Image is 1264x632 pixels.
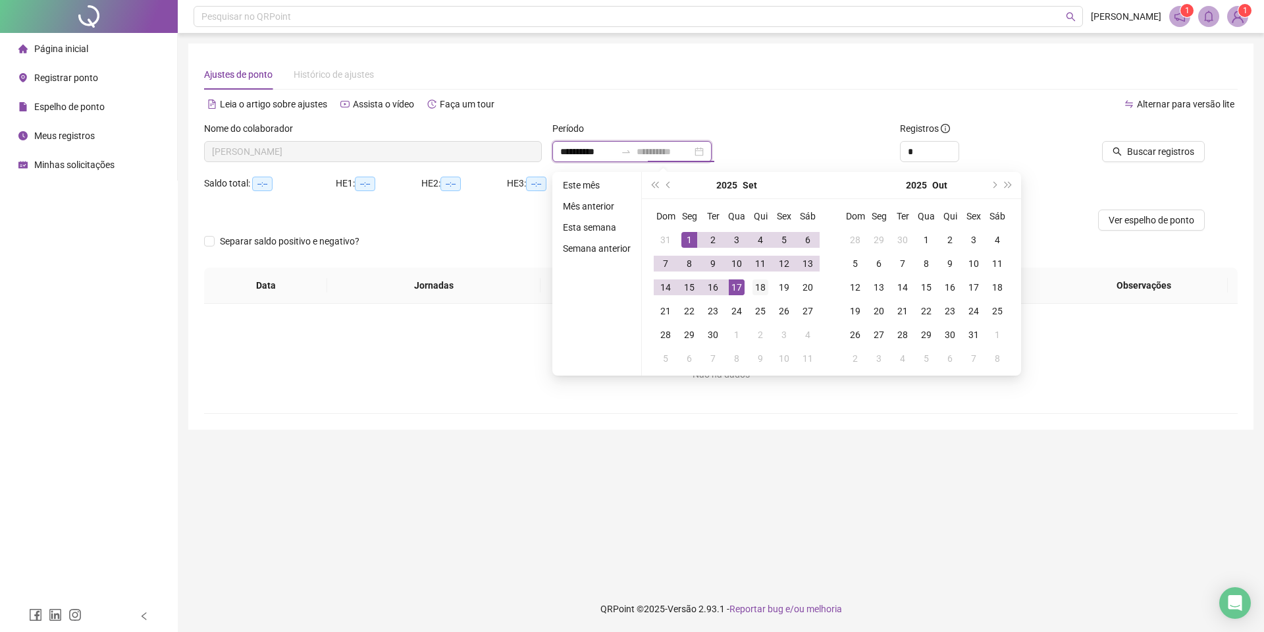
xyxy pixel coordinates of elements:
[725,252,749,275] td: 2025-09-10
[677,347,701,370] td: 2025-10-06
[507,176,592,191] div: HE 3:
[1174,11,1186,22] span: notification
[1243,6,1248,15] span: 1
[749,275,772,299] td: 2025-09-18
[207,100,217,109] span: file-text
[18,73,28,82] span: environment
[1098,210,1205,231] button: Ver espelho de ponto
[847,303,863,319] div: 19
[867,299,891,323] td: 2025-10-20
[989,327,1005,343] div: 1
[29,608,42,621] span: facebook
[558,219,636,235] li: Esta semana
[895,232,910,248] div: 30
[914,299,938,323] td: 2025-10-22
[1185,6,1190,15] span: 1
[843,228,867,252] td: 2025-09-28
[895,303,910,319] div: 21
[658,279,673,295] div: 14
[18,102,28,111] span: file
[962,299,986,323] td: 2025-10-24
[701,204,725,228] th: Ter
[966,327,982,343] div: 31
[729,279,745,295] div: 17
[1203,11,1215,22] span: bell
[871,351,887,366] div: 3
[34,101,105,112] span: Espelho de ponto
[294,69,374,80] span: Histórico de ajustes
[658,232,673,248] div: 31
[938,347,962,370] td: 2025-11-06
[986,204,1009,228] th: Sáb
[800,327,816,343] div: 4
[962,252,986,275] td: 2025-10-10
[558,241,636,256] li: Semana anterior
[847,351,863,366] div: 2
[1091,9,1161,24] span: [PERSON_NAME]
[772,204,796,228] th: Sex
[752,279,768,295] div: 18
[942,351,958,366] div: 6
[204,121,302,136] label: Nome do colaborador
[34,159,115,170] span: Minhas solicitações
[891,299,914,323] td: 2025-10-21
[891,204,914,228] th: Ter
[942,232,958,248] div: 2
[796,228,820,252] td: 2025-09-06
[725,323,749,347] td: 2025-10-01
[705,351,721,366] div: 7
[986,347,1009,370] td: 2025-11-08
[867,204,891,228] th: Seg
[871,232,887,248] div: 29
[962,275,986,299] td: 2025-10-17
[34,43,88,54] span: Página inicial
[989,232,1005,248] div: 4
[986,323,1009,347] td: 2025-11-01
[668,604,697,614] span: Versão
[914,252,938,275] td: 2025-10-08
[871,279,887,295] div: 13
[867,228,891,252] td: 2025-09-29
[654,347,677,370] td: 2025-10-05
[989,351,1005,366] div: 8
[891,252,914,275] td: 2025-10-07
[914,323,938,347] td: 2025-10-29
[796,323,820,347] td: 2025-10-04
[1109,213,1194,227] span: Ver espelho de ponto
[772,347,796,370] td: 2025-10-10
[843,275,867,299] td: 2025-10-12
[705,232,721,248] div: 2
[895,279,910,295] div: 14
[776,303,792,319] div: 26
[716,172,737,198] button: year panel
[327,268,540,304] th: Jornadas
[966,303,982,319] div: 24
[867,275,891,299] td: 2025-10-13
[178,586,1264,632] footer: QRPoint © 2025 - 2.93.1 -
[677,204,701,228] th: Seg
[867,323,891,347] td: 2025-10-27
[918,303,934,319] div: 22
[701,228,725,252] td: 2025-09-02
[796,347,820,370] td: 2025-10-11
[942,327,958,343] div: 30
[658,256,673,272] div: 7
[729,351,745,366] div: 8
[986,299,1009,323] td: 2025-10-25
[752,351,768,366] div: 9
[18,160,28,169] span: schedule
[729,256,745,272] div: 10
[942,256,958,272] div: 9
[986,172,1001,198] button: next-year
[891,323,914,347] td: 2025-10-28
[1102,141,1205,162] button: Buscar registros
[776,232,792,248] div: 5
[843,323,867,347] td: 2025-10-26
[843,204,867,228] th: Dom
[918,279,934,295] div: 15
[353,99,414,109] span: Assista o vídeo
[677,275,701,299] td: 2025-09-15
[701,347,725,370] td: 2025-10-07
[962,347,986,370] td: 2025-11-07
[421,176,507,191] div: HE 2:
